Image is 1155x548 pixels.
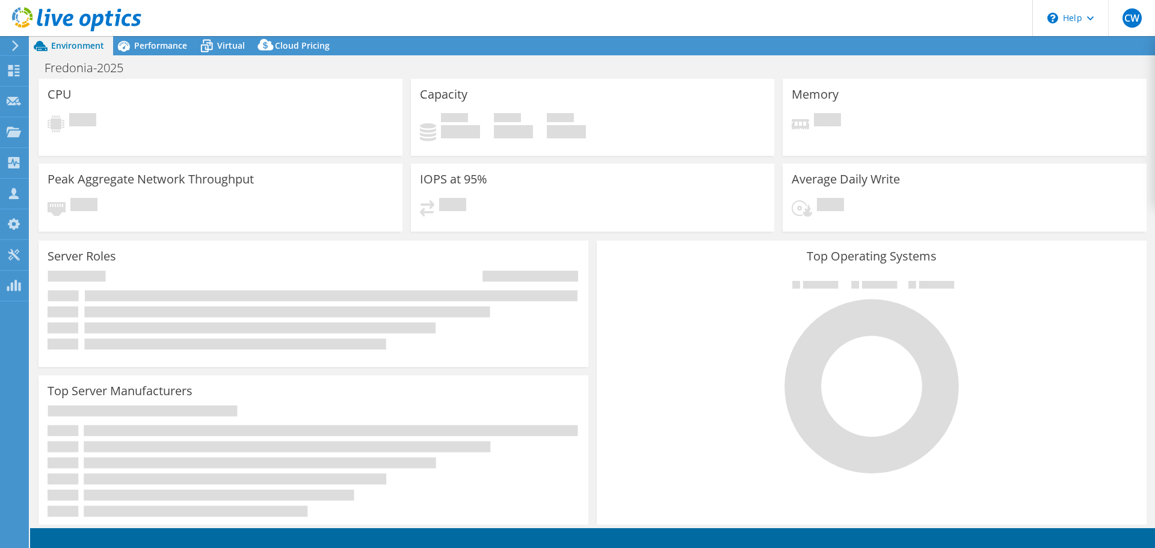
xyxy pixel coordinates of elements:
span: CW [1123,8,1142,28]
h4: 0 GiB [441,125,480,138]
span: Environment [51,40,104,51]
svg: \n [1047,13,1058,23]
h4: 0 GiB [547,125,586,138]
span: Pending [69,113,96,129]
h3: Capacity [420,88,467,101]
h3: Average Daily Write [792,173,900,186]
span: Total [547,113,574,125]
span: Pending [70,198,97,214]
span: Pending [814,113,841,129]
span: Cloud Pricing [275,40,330,51]
h1: Fredonia-2025 [39,61,142,75]
span: Pending [817,198,844,214]
h3: Memory [792,88,839,101]
h3: Top Operating Systems [606,250,1138,263]
h3: Top Server Manufacturers [48,384,192,398]
h3: Server Roles [48,250,116,263]
h4: 0 GiB [494,125,533,138]
h3: CPU [48,88,72,101]
h3: IOPS at 95% [420,173,487,186]
span: Used [441,113,468,125]
span: Free [494,113,521,125]
h3: Peak Aggregate Network Throughput [48,173,254,186]
span: Pending [439,198,466,214]
span: Performance [134,40,187,51]
span: Virtual [217,40,245,51]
